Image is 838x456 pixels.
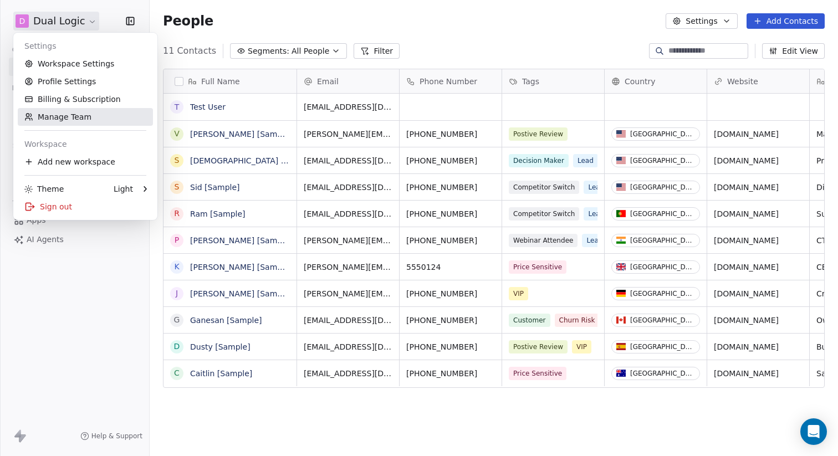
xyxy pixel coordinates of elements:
[18,198,153,216] div: Sign out
[18,73,153,90] a: Profile Settings
[114,183,133,194] div: Light
[18,135,153,153] div: Workspace
[18,108,153,126] a: Manage Team
[18,90,153,108] a: Billing & Subscription
[18,37,153,55] div: Settings
[18,55,153,73] a: Workspace Settings
[24,183,64,194] div: Theme
[18,153,153,171] div: Add new workspace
